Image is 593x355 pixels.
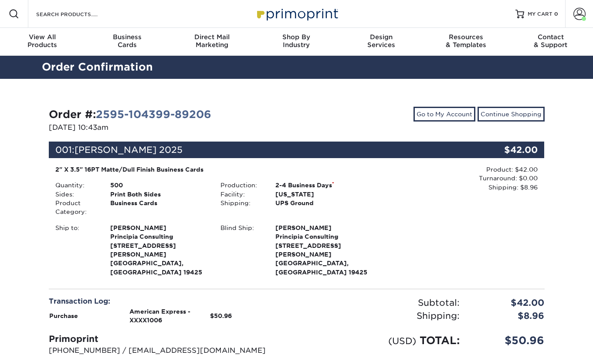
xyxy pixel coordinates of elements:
[275,223,373,276] strong: [PERSON_NAME][GEOGRAPHIC_DATA], [GEOGRAPHIC_DATA] 19425
[104,199,214,216] div: Business Cards
[528,10,552,18] span: MY CART
[35,9,120,19] input: SEARCH PRODUCTS.....
[96,108,211,121] a: 2595-104399-89206
[214,199,269,207] div: Shipping:
[254,33,339,49] div: Industry
[129,308,190,324] strong: American Express - XXXX1006
[466,296,551,309] div: $42.00
[466,309,551,322] div: $8.96
[424,33,508,49] div: & Templates
[169,33,254,41] span: Direct Mail
[269,190,379,199] div: [US_STATE]
[275,241,373,250] span: [STREET_ADDRESS]
[169,33,254,49] div: Marketing
[49,142,462,158] div: 001:
[388,335,416,346] small: (USD)
[420,334,460,347] span: TOTAL:
[508,28,593,56] a: Contact& Support
[85,33,169,49] div: Cards
[379,165,538,192] div: Product: $42.00 Turnaround: $0.00 Shipping: $8.96
[49,122,290,133] p: [DATE] 10:43am
[49,108,211,121] strong: Order #:
[508,33,593,41] span: Contact
[275,232,373,241] span: Principia Consulting
[214,223,269,277] div: Blind Ship:
[49,223,104,277] div: Ship to:
[214,181,269,189] div: Production:
[49,332,290,345] div: Primoprint
[110,232,207,241] span: Principia Consulting
[110,223,207,276] strong: [PERSON_NAME][GEOGRAPHIC_DATA], [GEOGRAPHIC_DATA] 19425
[413,107,475,122] a: Go to My Account
[169,28,254,56] a: Direct MailMarketing
[462,142,545,158] div: $42.00
[478,107,545,122] a: Continue Shopping
[85,28,169,56] a: BusinessCards
[466,333,551,348] div: $50.96
[49,199,104,216] div: Product Category:
[339,28,424,56] a: DesignServices
[339,33,424,41] span: Design
[35,59,558,75] h2: Order Confirmation
[49,190,104,199] div: Sides:
[508,33,593,49] div: & Support
[104,181,214,189] div: 500
[554,11,558,17] span: 0
[339,33,424,49] div: Services
[49,296,290,307] div: Transaction Log:
[275,223,373,232] span: [PERSON_NAME]
[269,181,379,189] div: 2-4 Business Days
[75,145,183,155] span: [PERSON_NAME] 2025
[254,28,339,56] a: Shop ByIndustry
[49,312,78,319] strong: Purchase
[55,165,373,174] div: 2" X 3.5" 16PT Matte/Dull Finish Business Cards
[253,4,340,23] img: Primoprint
[424,28,508,56] a: Resources& Templates
[210,312,232,319] strong: $50.96
[297,296,466,309] div: Subtotal:
[85,33,169,41] span: Business
[269,199,379,207] div: UPS Ground
[110,223,207,232] span: [PERSON_NAME]
[424,33,508,41] span: Resources
[297,309,466,322] div: Shipping:
[214,190,269,199] div: Facility:
[110,241,207,250] span: [STREET_ADDRESS]
[104,190,214,199] div: Print Both Sides
[49,181,104,189] div: Quantity:
[254,33,339,41] span: Shop By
